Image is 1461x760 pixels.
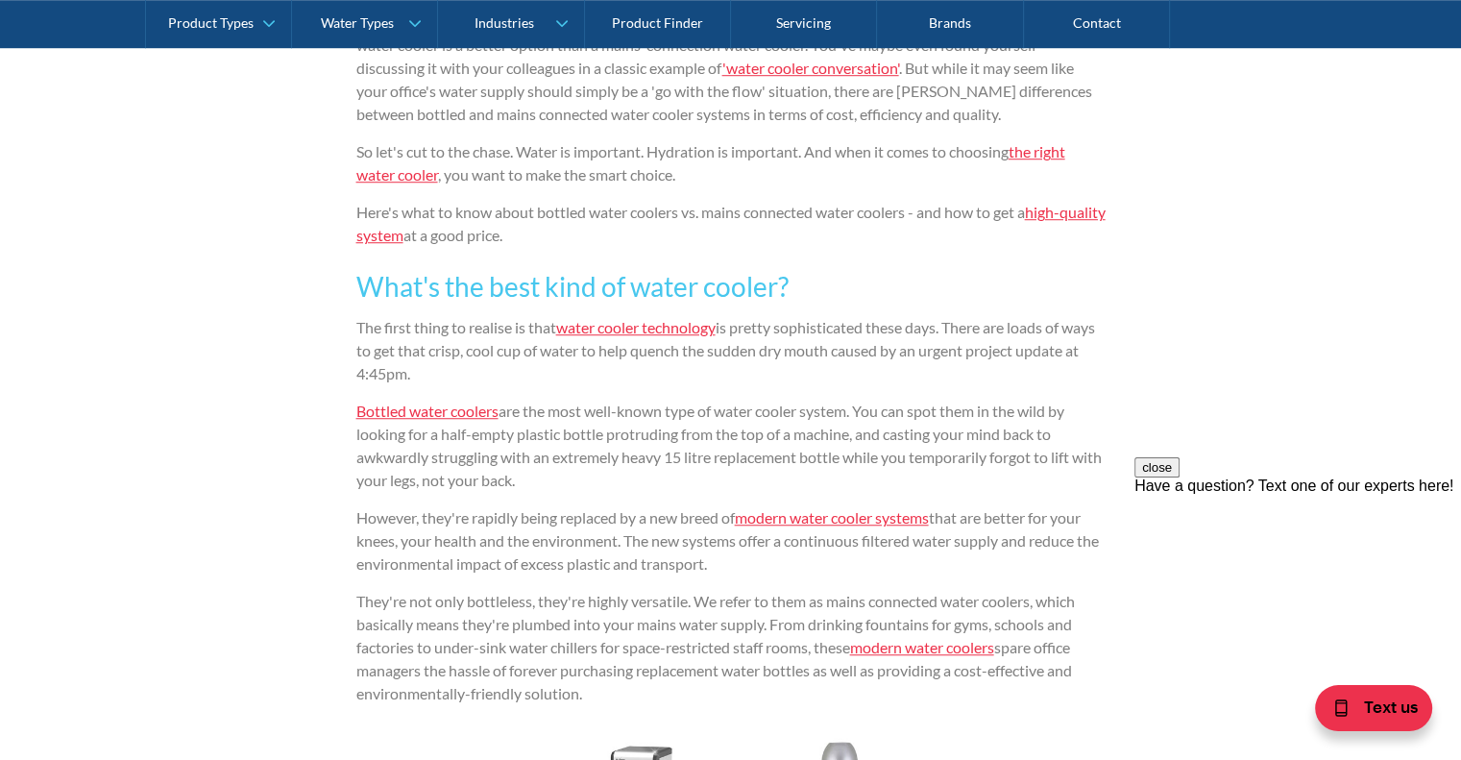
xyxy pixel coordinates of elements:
[356,203,1106,244] a: high-quality system
[735,508,929,527] a: modern water cooler systems
[356,402,499,420] a: Bottled water coolers
[1269,664,1461,760] iframe: podium webchat widget bubble
[321,15,394,32] div: Water Types
[356,316,1106,385] p: The first thing to realise is that is pretty sophisticated these days. There are loads of ways to...
[474,15,533,32] div: Industries
[356,140,1106,186] p: So let's cut to the chase. Water is important. Hydration is important. And when it comes to choos...
[722,59,899,77] a: 'water cooler conversation'
[356,400,1106,492] p: are the most well-known type of water cooler system. You can spot them in the wild by looking for...
[168,15,254,32] div: Product Types
[356,201,1106,247] p: Here's what to know about bottled water coolers vs. mains connected water coolers - and how to ge...
[356,506,1106,576] p: However, they're rapidly being replaced by a new breed of that are better for your knees, your he...
[356,590,1106,705] p: They're not only bottleless, they're highly versatile. We refer to them as mains connected water ...
[356,11,1106,126] p: If you've ever worked in an office environment, you've probably found yourself wondering whether ...
[356,266,1106,306] h3: What's the best kind of water cooler?
[850,638,994,656] a: modern water coolers
[1134,457,1461,688] iframe: podium webchat widget prompt
[556,318,716,336] a: water cooler technology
